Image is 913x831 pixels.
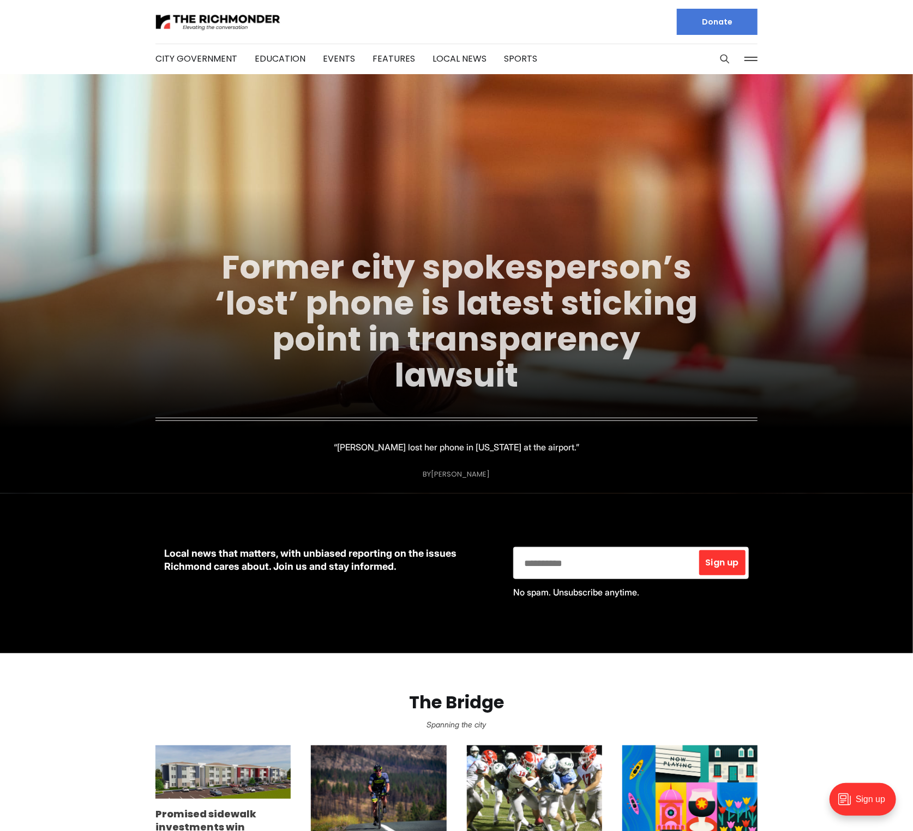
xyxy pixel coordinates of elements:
a: Events [323,52,355,65]
button: Sign up [699,550,746,575]
a: Local News [433,52,486,65]
span: Sign up [706,558,739,567]
a: Features [373,52,415,65]
button: Search this site [717,51,733,67]
a: Donate [677,9,758,35]
span: No spam. Unsubscribe anytime. [513,587,639,598]
div: By [423,470,490,478]
p: Spanning the city [17,717,896,732]
a: Education [255,52,305,65]
a: Former city spokesperson’s ‘lost’ phone is latest sticking point in transparency lawsuit [215,244,698,398]
h2: The Bridge [17,692,896,713]
a: Sports [504,52,537,65]
iframe: portal-trigger [820,778,913,831]
a: City Government [155,52,237,65]
a: [PERSON_NAME] [431,469,490,479]
p: Local news that matters, with unbiased reporting on the issues Richmond cares about. Join us and ... [164,547,496,573]
img: Promised sidewalk investments win Snead Road affordable housing project approval [155,745,291,799]
img: The Richmonder [155,13,281,32]
p: “[PERSON_NAME] lost her phone in [US_STATE] at the airport.” [334,439,579,455]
